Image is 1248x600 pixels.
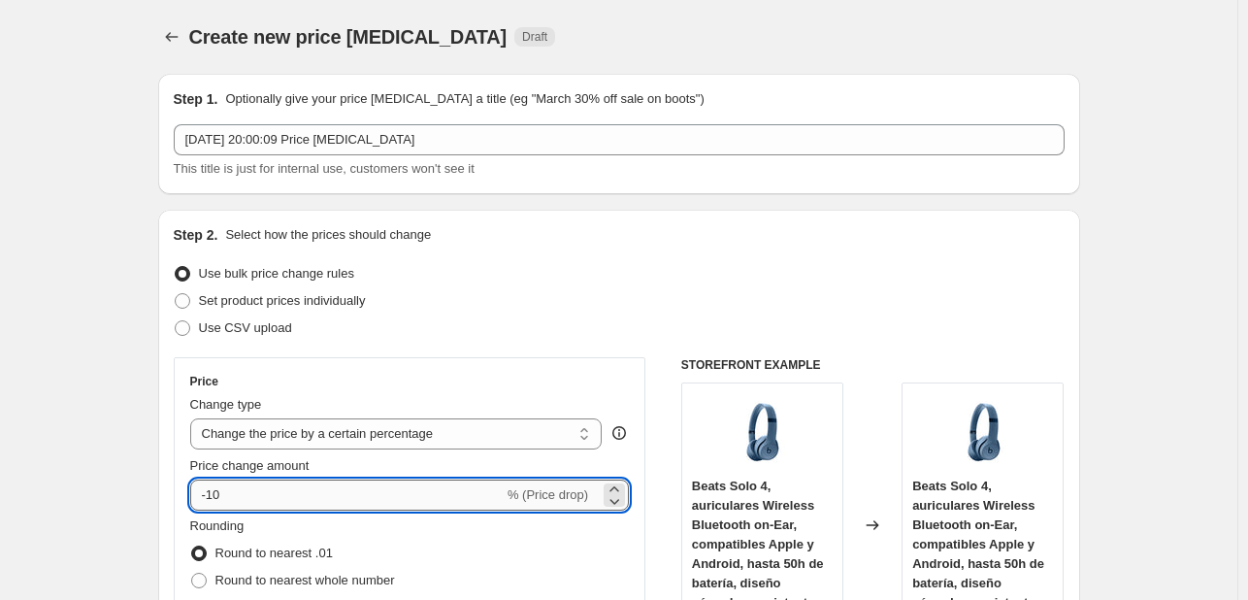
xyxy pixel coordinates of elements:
[944,393,1022,471] img: 51ullEjK3TL_80x.jpg
[609,423,629,443] div: help
[174,124,1065,155] input: 30% off holiday sale
[723,393,801,471] img: 51ullEjK3TL_80x.jpg
[199,293,366,308] span: Set product prices individually
[215,546,333,560] span: Round to nearest .01
[189,26,508,48] span: Create new price [MEDICAL_DATA]
[225,225,431,245] p: Select how the prices should change
[190,374,218,389] h3: Price
[522,29,547,45] span: Draft
[199,266,354,281] span: Use bulk price change rules
[681,357,1065,373] h6: STOREFRONT EXAMPLE
[199,320,292,335] span: Use CSV upload
[174,225,218,245] h2: Step 2.
[158,23,185,50] button: Price change jobs
[174,161,475,176] span: This title is just for internal use, customers won't see it
[174,89,218,109] h2: Step 1.
[225,89,704,109] p: Optionally give your price [MEDICAL_DATA] a title (eg "March 30% off sale on boots")
[215,573,395,587] span: Round to nearest whole number
[190,458,310,473] span: Price change amount
[190,518,245,533] span: Rounding
[508,487,588,502] span: % (Price drop)
[190,397,262,412] span: Change type
[190,480,504,511] input: -15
